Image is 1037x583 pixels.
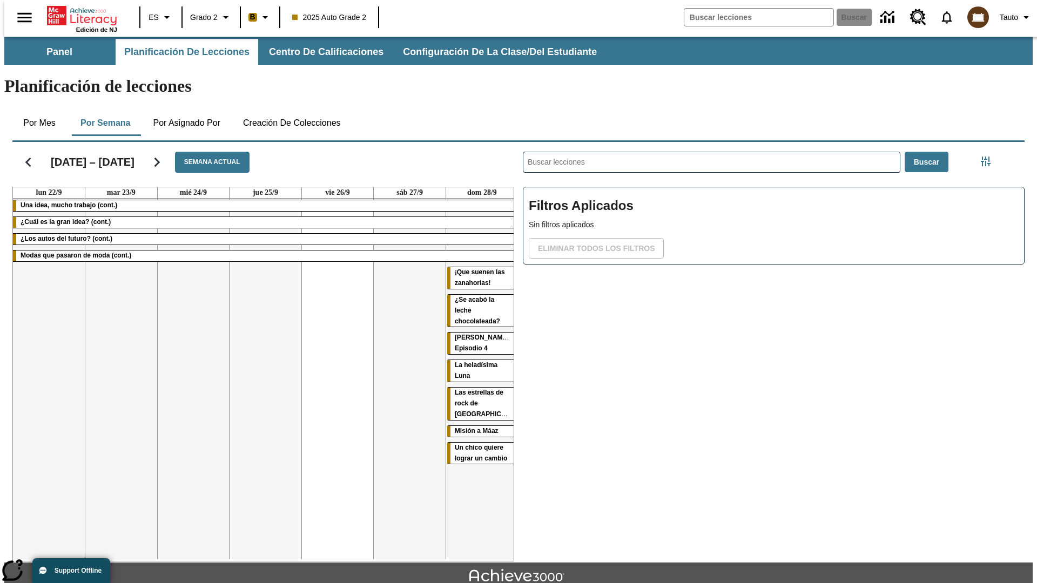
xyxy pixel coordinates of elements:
a: Centro de información [874,3,904,32]
span: ES [149,12,159,23]
h1: Planificación de lecciones [4,76,1033,96]
span: ¡Que suenen las zanahorias! [455,268,505,287]
span: Panel [46,46,72,58]
span: Edición de NJ [76,26,117,33]
a: 25 de septiembre de 2025 [251,187,280,198]
div: Modas que pasaron de moda (cont.) [13,250,518,261]
span: Support Offline [55,567,102,574]
button: Support Offline [32,558,110,583]
a: 26 de septiembre de 2025 [323,187,352,198]
a: 22 de septiembre de 2025 [34,187,64,198]
a: Centro de recursos, Se abrirá en una pestaña nueva. [904,3,933,32]
button: Por semana [72,110,139,136]
a: 27 de septiembre de 2025 [394,187,425,198]
div: Filtros Aplicados [523,187,1025,265]
div: Elena Menope: Episodio 4 [447,333,517,354]
button: Abrir el menú lateral [9,2,41,33]
a: Notificaciones [933,3,961,31]
button: Centro de calificaciones [260,39,392,65]
span: La heladísima Luna [455,361,497,379]
span: Configuración de la clase/del estudiante [403,46,597,58]
div: Buscar [514,138,1025,561]
input: Buscar campo [684,9,833,26]
div: Un chico quiere lograr un cambio [447,443,517,464]
button: Panel [5,39,113,65]
button: Seguir [143,148,171,176]
div: La heladísima Luna [447,360,517,382]
div: Subbarra de navegación [4,37,1033,65]
span: Elena Menope: Episodio 4 [455,334,511,352]
span: Tauto [1000,12,1018,23]
div: ¡Que suenen las zanahorias! [447,267,517,289]
span: Misión a Máaz [455,427,499,435]
p: Sin filtros aplicados [529,219,1019,231]
span: Grado 2 [190,12,218,23]
span: 2025 Auto Grade 2 [292,12,367,23]
div: Las estrellas de rock de Madagascar [447,388,517,420]
a: 23 de septiembre de 2025 [105,187,138,198]
span: Planificación de lecciones [124,46,250,58]
button: Semana actual [175,152,250,173]
span: Centro de calificaciones [269,46,383,58]
div: Una idea, mucho trabajo (cont.) [13,200,518,211]
button: Lenguaje: ES, Selecciona un idioma [144,8,178,27]
a: 28 de septiembre de 2025 [465,187,499,198]
span: Una idea, mucho trabajo (cont.) [21,201,117,209]
button: Buscar [905,152,948,173]
span: Un chico quiere lograr un cambio [455,444,507,462]
button: Creación de colecciones [234,110,349,136]
button: Menú lateral de filtros [975,151,996,172]
button: Por asignado por [144,110,229,136]
div: Portada [47,4,117,33]
span: Modas que pasaron de moda (cont.) [21,252,131,259]
button: Planificación de lecciones [116,39,258,65]
div: ¿Se acabó la leche chocolateada? [447,295,517,327]
button: Perfil/Configuración [995,8,1037,27]
button: Por mes [12,110,66,136]
span: ¿Cuál es la gran idea? (cont.) [21,218,111,226]
a: Portada [47,5,117,26]
div: ¿Los autos del futuro? (cont.) [13,234,518,245]
span: Las estrellas de rock de Madagascar [455,389,524,418]
h2: Filtros Aplicados [529,193,1019,219]
button: Configuración de la clase/del estudiante [394,39,605,65]
button: Regresar [15,148,42,176]
button: Escoja un nuevo avatar [961,3,995,31]
img: avatar image [967,6,989,28]
a: 24 de septiembre de 2025 [178,187,209,198]
input: Buscar lecciones [523,152,900,172]
span: B [250,10,255,24]
div: Misión a Máaz [447,426,517,437]
div: ¿Cuál es la gran idea? (cont.) [13,217,518,228]
span: ¿Los autos del futuro? (cont.) [21,235,112,242]
button: Boost El color de la clase es anaranjado claro. Cambiar el color de la clase. [244,8,276,27]
h2: [DATE] – [DATE] [51,155,134,168]
span: ¿Se acabó la leche chocolateada? [455,296,500,325]
button: Grado: Grado 2, Elige un grado [186,8,237,27]
div: Subbarra de navegación [4,39,607,65]
div: Calendario [4,138,514,561]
